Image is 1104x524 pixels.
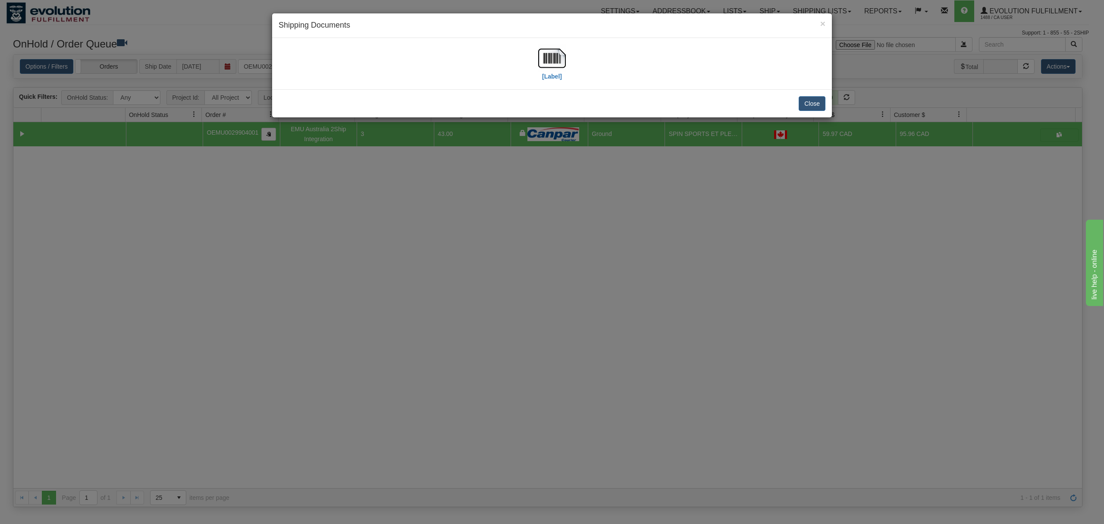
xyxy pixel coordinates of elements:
[1084,218,1103,306] iframe: chat widget
[538,44,566,72] img: barcode.jpg
[538,54,566,79] a: [Label]
[820,19,825,28] button: Close
[6,5,80,16] div: live help - online
[542,72,562,81] label: [Label]
[799,96,825,111] button: Close
[820,19,825,28] span: ×
[279,20,825,31] h4: Shipping Documents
